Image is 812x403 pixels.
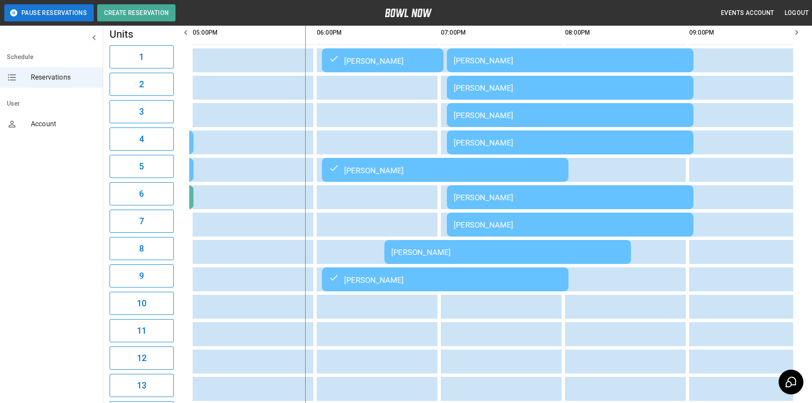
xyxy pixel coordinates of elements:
[139,50,144,64] h6: 1
[454,83,687,92] div: [PERSON_NAME]
[97,4,175,21] button: Create Reservation
[385,9,432,17] img: logo
[139,187,144,201] h6: 6
[139,214,144,228] h6: 7
[110,292,174,315] button: 10
[4,4,94,21] button: Pause Reservations
[139,242,144,255] h6: 8
[137,324,146,338] h6: 11
[110,45,174,68] button: 1
[110,210,174,233] button: 7
[31,72,96,83] span: Reservations
[110,347,174,370] button: 12
[454,56,687,65] div: [PERSON_NAME]
[329,55,437,65] div: [PERSON_NAME]
[137,351,146,365] h6: 12
[717,5,778,21] button: Events Account
[139,132,144,146] h6: 4
[454,138,687,147] div: [PERSON_NAME]
[110,27,174,41] h5: Units
[139,77,144,91] h6: 2
[454,220,687,229] div: [PERSON_NAME]
[137,379,146,392] h6: 13
[110,73,174,96] button: 2
[110,237,174,260] button: 8
[110,127,174,151] button: 4
[454,193,687,202] div: [PERSON_NAME]
[329,274,562,284] div: [PERSON_NAME]
[391,248,624,257] div: [PERSON_NAME]
[110,155,174,178] button: 5
[110,100,174,123] button: 3
[31,119,96,129] span: Account
[139,160,144,173] h6: 5
[110,319,174,342] button: 11
[454,111,687,120] div: [PERSON_NAME]
[110,264,174,287] button: 9
[329,165,562,175] div: [PERSON_NAME]
[781,5,812,21] button: Logout
[139,105,144,119] h6: 3
[110,182,174,205] button: 6
[139,269,144,283] h6: 9
[110,374,174,397] button: 13
[137,296,146,310] h6: 10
